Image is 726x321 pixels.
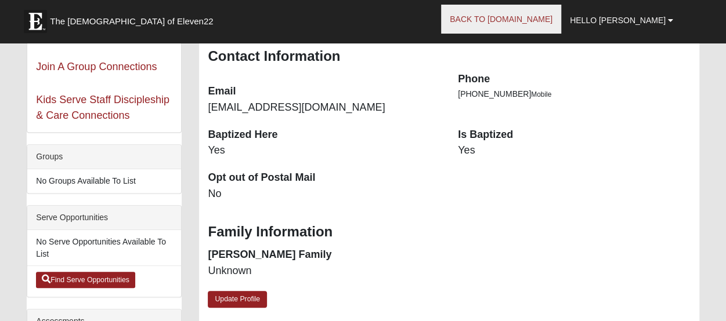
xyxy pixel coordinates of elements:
[561,6,682,35] a: Hello [PERSON_NAME]
[50,16,213,27] span: The [DEMOGRAPHIC_DATA] of Eleven22
[208,170,440,185] dt: Opt out of Postal Mail
[531,90,551,99] span: Mobile
[208,143,440,158] dd: Yes
[27,230,181,266] li: No Serve Opportunities Available To List
[458,143,691,158] dd: Yes
[27,206,181,230] div: Serve Opportunities
[24,10,47,33] img: Eleven22 logo
[458,127,691,143] dt: Is Baptized
[208,100,440,115] dd: [EMAIL_ADDRESS][DOMAIN_NAME]
[36,94,169,121] a: Kids Serve Staff Discipleship & Care Connections
[208,224,690,240] h3: Family Information
[208,291,267,308] a: Update Profile
[208,247,440,262] dt: [PERSON_NAME] Family
[208,187,440,202] dd: No
[208,127,440,143] dt: Baptized Here
[18,4,250,33] a: The [DEMOGRAPHIC_DATA] of Eleven22
[570,16,666,25] span: Hello [PERSON_NAME]
[441,5,561,34] a: Back to [DOMAIN_NAME]
[27,145,181,169] div: Groups
[36,272,135,288] a: Find Serve Opportunities
[208,48,690,65] h3: Contact Information
[208,84,440,99] dt: Email
[458,72,691,87] dt: Phone
[36,61,157,72] a: Join A Group Connections
[458,88,691,100] li: [PHONE_NUMBER]
[27,169,181,193] li: No Groups Available To List
[208,264,440,279] dd: Unknown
